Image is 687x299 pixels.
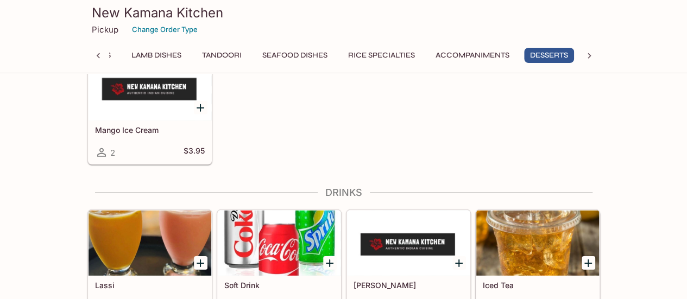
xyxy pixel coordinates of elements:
[194,256,207,270] button: Add Lassi
[196,48,248,63] button: Tandoori
[524,48,574,63] button: Desserts
[224,281,334,290] h5: Soft Drink
[92,4,596,21] h3: New Kamana Kitchen
[430,48,515,63] button: Accompaniments
[89,211,211,276] div: Lassi
[125,48,187,63] button: Lamb Dishes
[476,211,599,276] div: Iced Tea
[95,125,205,135] h5: Mango Ice Cream
[256,48,333,63] button: Seafood Dishes
[87,187,600,199] h4: Drinks
[452,256,466,270] button: Add Masala Chai
[110,148,115,158] span: 2
[582,256,595,270] button: Add Iced Tea
[218,211,341,276] div: Soft Drink
[89,55,211,120] div: Mango Ice Cream
[194,101,207,114] button: Add Mango Ice Cream
[347,211,470,276] div: Masala Chai
[184,146,205,159] h5: $3.95
[342,48,421,63] button: Rice Specialties
[323,256,337,270] button: Add Soft Drink
[483,281,593,290] h5: Iced Tea
[92,24,118,35] p: Pickup
[127,21,203,38] button: Change Order Type
[88,55,212,164] a: Mango Ice Cream2$3.95
[95,281,205,290] h5: Lassi
[354,281,463,290] h5: [PERSON_NAME]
